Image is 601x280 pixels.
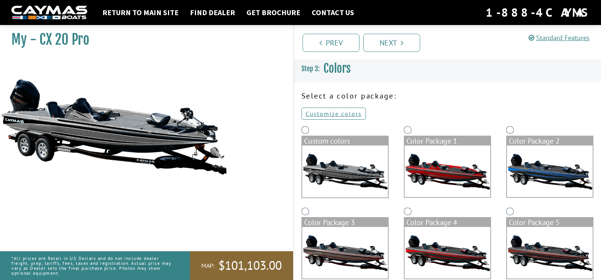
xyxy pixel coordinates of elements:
[201,262,215,270] span: MAP:
[218,258,282,274] span: $101,103.00
[308,8,358,17] a: Contact Us
[405,145,490,197] img: color_package_322.png
[301,108,366,120] a: Customize colors
[190,251,293,280] a: MAP:$101,103.00
[486,4,590,21] div: 1-888-4CAYMAS
[11,252,173,280] p: *All prices are Retail in US Dollars and do not include dealer freight, prep, tariffs, fees, taxe...
[301,90,594,102] p: Select a color package:
[302,218,388,227] div: Color Package 3
[302,136,388,145] div: Custom colors
[99,8,182,17] a: Return to main site
[507,145,593,197] img: color_package_323.png
[405,218,490,227] div: Color Package 4
[405,227,490,278] img: color_package_325.png
[186,8,239,17] a: Find Dealer
[11,6,87,20] img: white-logo-c9c8dbefe5ff5ceceb0f0178aa75bf4bb51f6bca0971e226c86eb53dfe498488.png
[243,8,304,17] a: Get Brochure
[302,145,388,197] img: cx-Base-Layer.png
[405,136,490,145] div: Color Package 1
[11,31,274,48] h1: My - CX 20 Pro
[363,34,420,52] a: Next
[507,218,593,227] div: Color Package 5
[507,227,593,278] img: color_package_326.png
[303,34,359,52] a: Prev
[507,136,593,145] div: Color Package 2
[529,33,590,42] a: Standard Features
[302,227,388,278] img: color_package_324.png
